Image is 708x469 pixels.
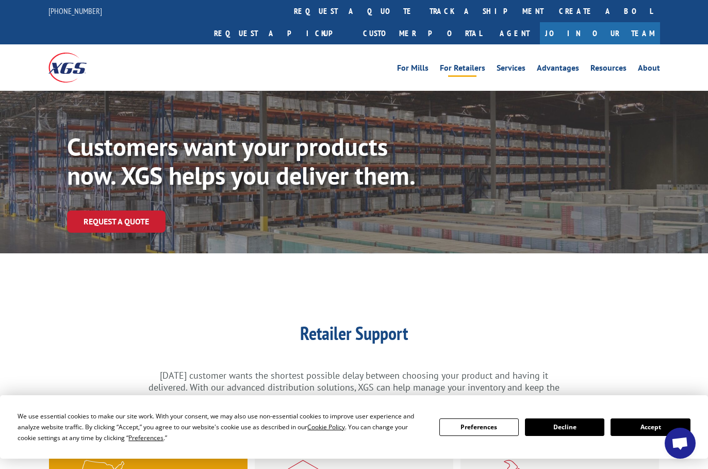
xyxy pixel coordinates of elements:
div: We use essential cookies to make our site work. With your consent, we may also use non-essential ... [18,411,426,443]
p: Customers want your products now. XGS helps you deliver them. [67,132,437,190]
a: Request a Quote [67,211,166,233]
button: Decline [525,418,604,436]
button: Accept [611,418,690,436]
button: Preferences [439,418,519,436]
p: [DATE] customer wants the shortest possible delay between choosing your product and having it del... [148,369,561,406]
a: For Mills [397,64,429,75]
span: Preferences [128,433,163,442]
a: Join Our Team [540,22,660,44]
a: About [638,64,660,75]
a: Advantages [537,64,579,75]
a: For Retailers [440,64,485,75]
h1: Retailer Support [148,324,561,348]
a: Services [497,64,525,75]
a: Resources [590,64,627,75]
a: [PHONE_NUMBER] [48,6,102,16]
a: Customer Portal [355,22,489,44]
a: Agent [489,22,540,44]
a: Request a pickup [206,22,355,44]
a: Open chat [665,428,696,459]
span: Cookie Policy [307,423,345,431]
